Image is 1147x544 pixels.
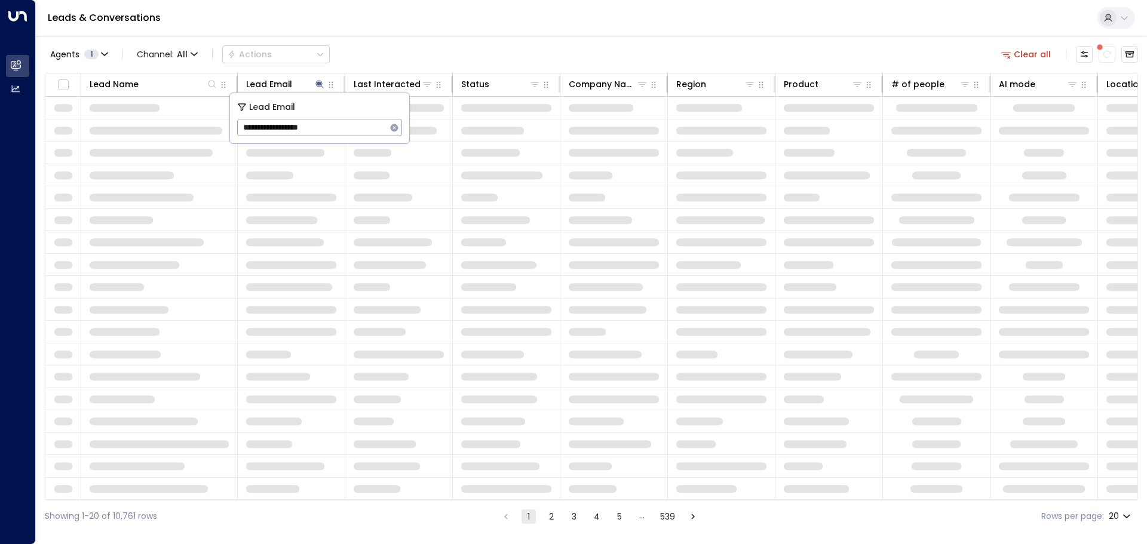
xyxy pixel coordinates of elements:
span: There are new threads available. Refresh the grid to view the latest updates. [1099,46,1115,63]
button: Customize [1076,46,1093,63]
label: Rows per page: [1041,510,1104,523]
div: Lead Name [90,77,139,91]
button: Go to page 2 [544,509,559,524]
div: Location [1106,77,1144,91]
div: # of people [891,77,971,91]
div: Status [461,77,541,91]
div: Last Interacted [354,77,433,91]
button: Actions [222,45,330,63]
div: AI mode [999,77,1035,91]
div: Button group with a nested menu [222,45,330,63]
a: Leads & Conversations [48,11,161,24]
button: Go to page 4 [590,509,604,524]
button: Clear all [996,46,1056,63]
button: page 1 [522,509,536,524]
div: Showing 1-20 of 10,761 rows [45,510,157,523]
div: AI mode [999,77,1078,91]
div: Lead Email [246,77,326,91]
span: Agents [50,50,79,59]
div: Lead Name [90,77,218,91]
button: Channel:All [132,46,203,63]
div: Region [676,77,756,91]
button: Go to next page [686,509,700,524]
div: Region [676,77,706,91]
div: Lead Email [246,77,292,91]
span: 1 [84,50,99,59]
div: Actions [228,49,272,60]
button: Agents1 [45,46,112,63]
div: Company Name [569,77,636,91]
div: Last Interacted [354,77,421,91]
span: All [177,50,188,59]
button: Archived Leads [1121,46,1138,63]
div: 20 [1109,508,1133,525]
button: Go to page 5 [612,509,627,524]
button: Go to page 539 [658,509,677,524]
span: Channel: [132,46,203,63]
nav: pagination navigation [498,509,701,524]
button: Go to page 3 [567,509,581,524]
span: Lead Email [249,100,295,114]
div: Status [461,77,489,91]
div: # of people [891,77,944,91]
div: Product [784,77,863,91]
div: Product [784,77,818,91]
div: Company Name [569,77,648,91]
div: … [635,509,649,524]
